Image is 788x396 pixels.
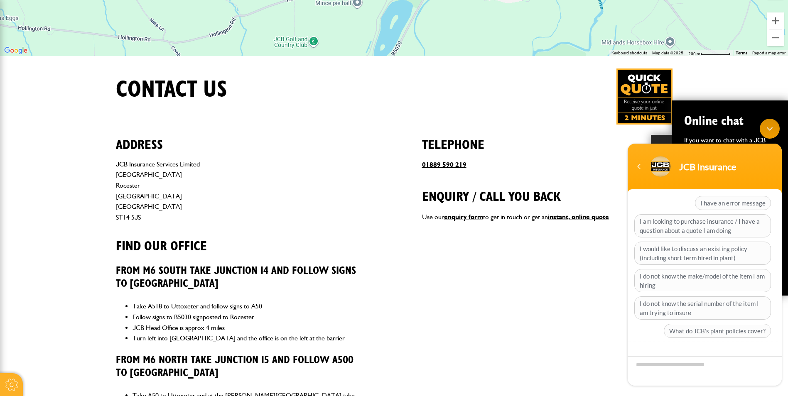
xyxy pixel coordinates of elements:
[133,333,366,344] li: Turn left into [GEOGRAPHIC_DATA] and the office is on the left at the barrier
[616,68,673,125] img: Quick Quote
[686,50,733,56] button: Map scale: 200 m per 69 pixels
[133,323,366,333] li: JCB Head Office is approx 4 miles
[2,45,29,56] img: Google
[684,113,776,129] h2: Online chat
[752,51,786,55] a: Report a map error
[688,51,700,56] span: 200 m
[548,213,609,221] a: instant, online quote
[422,161,466,169] a: 01889 590 219
[736,50,747,56] a: Terms (opens in new tab)
[2,45,29,56] a: Open this area in Google Maps (opens a new window)
[616,68,673,125] a: Get your insurance quote in just 2-minutes
[652,51,683,55] span: Map data ©2025
[116,125,366,153] h2: Address
[116,265,366,290] h3: From M6 South take Junction 14 and follow signs to [GEOGRAPHIC_DATA]
[422,212,673,222] p: Use our to get in touch or get an .
[116,76,227,104] h1: Contact us
[422,176,673,205] h2: Enquiry / call you back
[422,125,673,153] h2: Telephone
[116,354,366,379] h3: From M6 North take Junction 15 and follow A500 to [GEOGRAPHIC_DATA]
[116,226,366,254] h2: Find our office
[611,50,647,56] button: Keyboard shortcuts
[133,301,366,312] li: Take A518 to Uttoxeter and follow signs to A50
[767,29,784,46] button: Zoom out
[116,159,366,223] address: JCB Insurance Services Limited [GEOGRAPHIC_DATA] Rocester [GEOGRAPHIC_DATA] [GEOGRAPHIC_DATA] ST1...
[133,312,366,323] li: Follow signs to B5030 signposted to Rocester
[624,115,786,390] iframe: SalesIQ Chatwindow
[444,213,483,221] a: enquiry form
[767,12,784,29] button: Zoom in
